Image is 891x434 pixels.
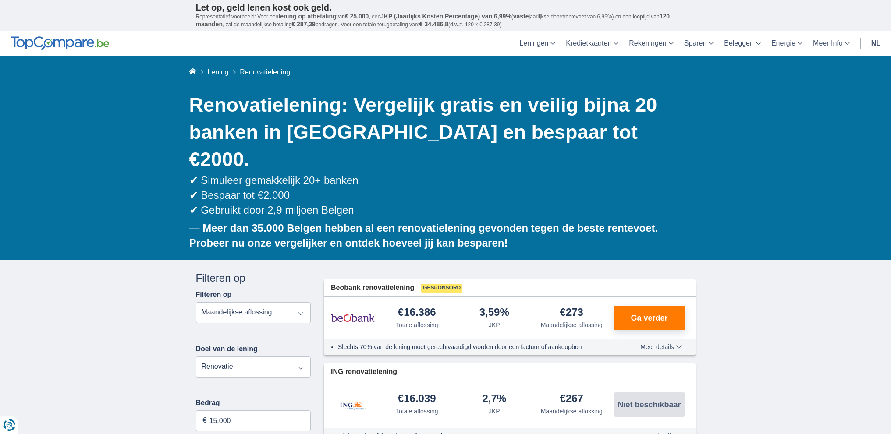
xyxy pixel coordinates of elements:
span: Meer details [640,344,682,350]
div: €273 [560,307,583,319]
span: Beobank renovatielening [331,283,414,293]
div: €267 [560,393,583,405]
span: Renovatielening [240,68,290,76]
img: product.pl.alt ING [331,390,375,419]
div: €16.039 [398,393,436,405]
div: 2,7% [482,393,506,405]
div: ✔ Simuleer gemakkelijk 20+ banken ✔ Bespaar tot €2.000 ✔ Gebruikt door 2,9 miljoen Belgen [189,173,696,218]
img: TopCompare [11,36,109,50]
div: Filteren op [196,271,311,286]
span: JKP (Jaarlijks Kosten Percentage) van 6,99% [380,13,511,20]
span: Ga verder [631,314,667,322]
button: Ga verder [614,306,685,330]
div: €16.386 [398,307,436,319]
div: Maandelijkse aflossing [541,321,603,329]
div: Maandelijkse aflossing [541,407,603,416]
label: Doel van de lening [196,345,258,353]
p: Representatief voorbeeld: Voor een van , een ( jaarlijkse debetrentevoet van 6,99%) en een loopti... [196,13,696,28]
label: Bedrag [196,399,311,407]
span: vaste [513,13,529,20]
a: Energie [766,31,808,56]
span: € [203,416,207,426]
span: € 287,39 [291,21,316,28]
span: ING renovatielening [331,367,397,377]
a: nl [866,31,886,56]
a: Leningen [514,31,561,56]
a: Rekeningen [624,31,678,56]
a: Kredietkaarten [561,31,624,56]
span: Niet beschikbaar [618,401,681,409]
span: lening op afbetaling [278,13,336,20]
span: Gesponsord [421,284,462,293]
div: JKP [489,321,500,329]
div: Totale aflossing [396,321,438,329]
span: € 25.000 [345,13,369,20]
label: Filteren op [196,291,232,299]
li: Slechts 70% van de lening moet gerechtvaardigd worden door een factuur of aankoopbon [338,342,608,351]
div: Totale aflossing [396,407,438,416]
h1: Renovatielening: Vergelijk gratis en veilig bijna 20 banken in [GEOGRAPHIC_DATA] en bespaar tot €... [189,92,696,173]
img: product.pl.alt Beobank [331,307,375,329]
a: Meer Info [808,31,855,56]
a: Beleggen [719,31,766,56]
b: — Meer dan 35.000 Belgen hebben al een renovatielening gevonden tegen de beste rentevoet. Probeer... [189,222,658,249]
a: Home [189,68,196,76]
p: Let op, geld lenen kost ook geld. [196,2,696,13]
a: Lening [207,68,228,76]
button: Niet beschikbaar [614,392,685,417]
button: Meer details [634,343,688,350]
div: JKP [489,407,500,416]
span: 120 maanden [196,13,670,28]
span: € 34.486,8 [419,21,448,28]
a: Sparen [679,31,719,56]
div: 3,59% [479,307,509,319]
